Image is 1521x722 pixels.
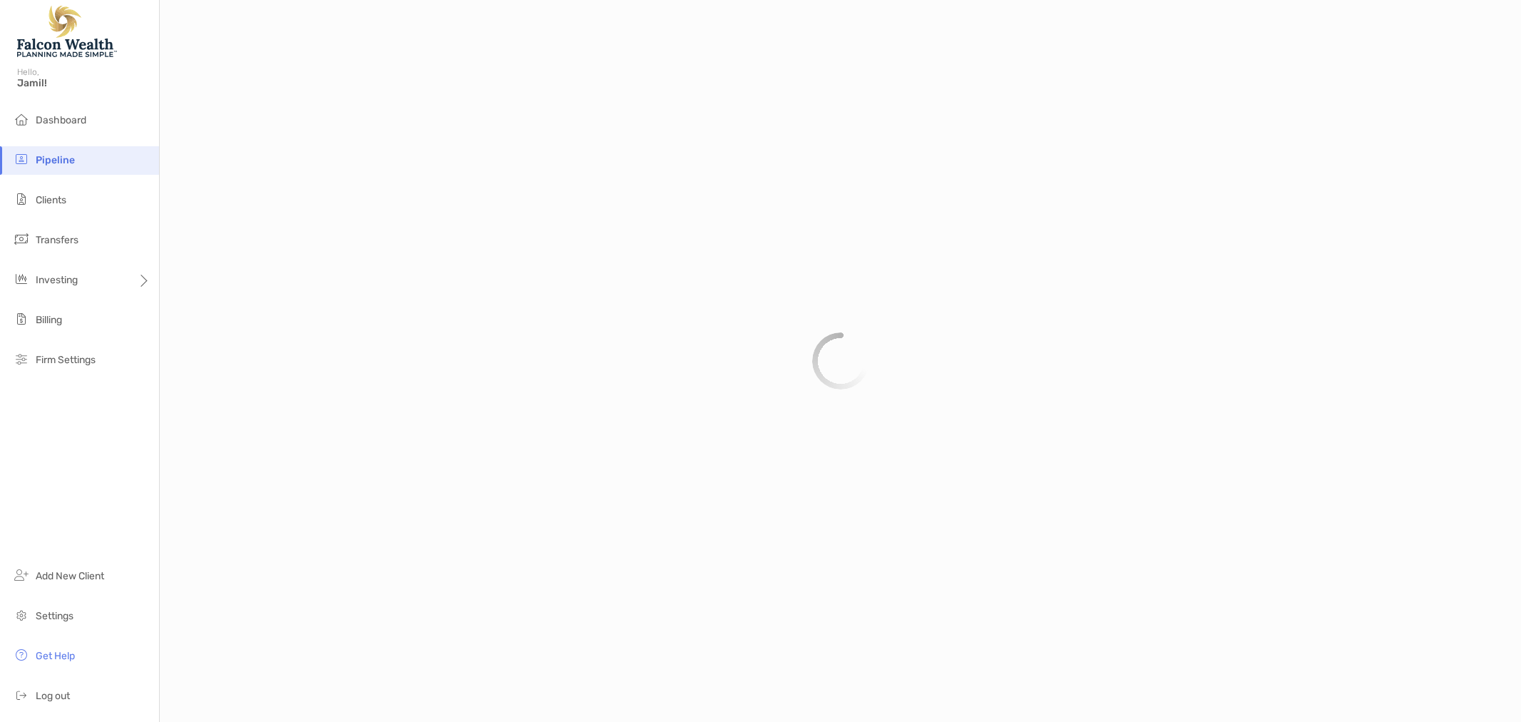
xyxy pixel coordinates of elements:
img: investing icon [13,270,30,288]
img: billing icon [13,310,30,327]
img: get-help icon [13,646,30,663]
span: Clients [36,194,66,206]
img: firm-settings icon [13,350,30,367]
span: Investing [36,274,78,286]
span: Pipeline [36,154,75,166]
span: Billing [36,314,62,326]
span: Firm Settings [36,354,96,366]
span: Dashboard [36,114,86,126]
img: transfers icon [13,230,30,248]
span: Get Help [36,650,75,662]
img: clients icon [13,190,30,208]
img: logout icon [13,686,30,703]
span: Jamil! [17,77,150,89]
img: dashboard icon [13,111,30,128]
img: settings icon [13,606,30,624]
img: Falcon Wealth Planning Logo [17,6,117,57]
span: Transfers [36,234,78,246]
span: Add New Client [36,570,104,582]
span: Log out [36,690,70,702]
span: Settings [36,610,73,622]
img: add_new_client icon [13,566,30,584]
img: pipeline icon [13,151,30,168]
